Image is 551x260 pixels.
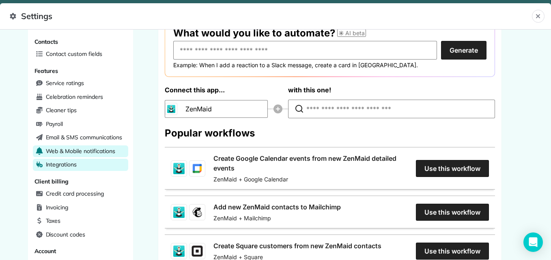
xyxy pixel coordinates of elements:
a: Discount codes [33,229,128,241]
a: Credit card processing [33,188,128,200]
span: Taxes [46,217,61,225]
span: Credit card processing [46,190,104,198]
span: Discount codes [46,230,85,239]
span: Invoicing [46,203,69,211]
a: Email & SMS communications [33,132,128,144]
span: Client billing [34,178,69,185]
button: Close [532,10,545,23]
a: Celebration reminders [33,91,128,103]
a: Payroll [33,118,128,130]
span: Web & Mobile notifications [46,147,115,155]
span: Account [34,247,56,255]
span: Payroll [46,120,63,128]
span: Celebration reminders [46,93,103,101]
span: Features [34,67,58,75]
span: Settings [10,10,532,23]
a: Service ratings [33,77,128,90]
span: Contact custom fields [46,50,102,58]
div: Open Intercom Messenger [523,232,543,252]
a: Contact custom fields [33,48,128,60]
a: Invoicing [33,202,128,214]
span: Contacts [34,38,58,45]
span: Integrations [46,160,77,168]
a: Integrations [33,159,128,171]
a: Taxes [33,215,128,227]
a: Web & Mobile notifications [33,145,128,158]
a: Cleaner tips [33,104,128,117]
span: Cleaner tips [46,106,77,114]
span: Service ratings [46,79,84,87]
span: Email & SMS communications [46,133,122,141]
